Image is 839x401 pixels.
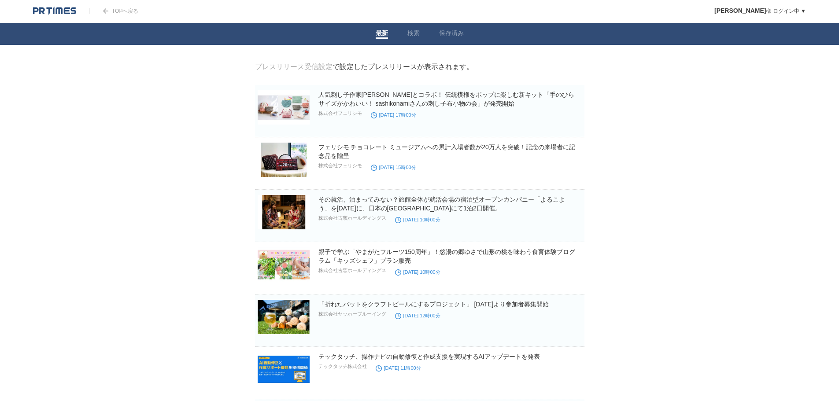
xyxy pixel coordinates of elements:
p: 株式会社フェリシモ [318,110,362,117]
time: [DATE] 12時00分 [395,313,440,318]
img: logo.png [33,7,76,15]
a: 人気刺し子作家[PERSON_NAME]とコラボ！ 伝統模様をポップに楽しむ新キット「手のひらサイズがかわいい！ sashikonamiさんの刺し子布小物の会」が発売開始 [318,91,574,107]
a: 「折れたバットをクラフトビールにするプロジェクト」 [DATE]より参加者募集開始 [318,301,549,308]
span: [PERSON_NAME] [714,7,766,14]
time: [DATE] 10時00分 [395,269,440,275]
a: 検索 [407,29,420,39]
a: 保存済み [439,29,464,39]
img: フェリシモ チョコレート ミュージアムへの累計入場者数が20万人を突破！記念の来場者に記念品を贈呈 [258,143,310,177]
p: テックタッチ株式会社 [318,363,367,370]
a: フェリシモ チョコレート ミュージアムへの累計入場者数が20万人を突破！記念の来場者に記念品を贈呈 [318,143,575,159]
a: [PERSON_NAME]様 ログイン中 ▼ [714,8,806,14]
time: [DATE] 15時00分 [371,165,416,170]
img: 人気刺し子作家sashikonamiさんとコラボ！ 伝統模様をポップに楽しむ新キット「手のひらサイズがかわいい！ sashikonamiさんの刺し子布小物の会」が発売開始 [258,90,310,125]
img: テックタッチ、操作ナビの自動修復と作成支援を実現するAIアップデートを発表 [258,352,310,386]
p: 株式会社古窯ホールディングス [318,215,386,221]
a: 最新 [376,29,388,39]
time: [DATE] 10時00分 [395,217,440,222]
img: 「折れたバットをクラフトビールにするプロジェクト」 8月8日（金）より参加者募集開始 [258,300,310,334]
div: で設定したプレスリリースが表示されます。 [255,63,473,72]
a: プレスリリース受信設定 [255,63,333,70]
p: 株式会社ヤッホーブルーイング [318,311,386,317]
a: TOPへ戻る [89,8,138,14]
a: その就活、泊まってみない？旅館全体が就活会場の宿泊型オープンカンパニー「よるこよう」を[DATE]に、日本の[GEOGRAPHIC_DATA]にて1泊2日開催。 [318,196,565,212]
img: arrow.png [103,8,108,14]
time: [DATE] 17時00分 [371,112,416,118]
time: [DATE] 11時00分 [376,365,421,371]
img: 親子で学ぶ「やまがたフルーツ150周年」！悠湯の郷ゆさで山形の桃を味わう食育体験プログラム「キッズシェフ」プラン販売 [258,247,310,282]
a: テックタッチ、操作ナビの自動修復と作成支援を実現するAIアップデートを発表 [318,353,540,360]
img: その就活、泊まってみない？旅館全体が就活会場の宿泊型オープンカンパニー「よるこよう」を2025年9月5日(金)に、日本の宿古窯にて1泊2日開催。 [258,195,310,229]
p: 株式会社フェリシモ [318,162,362,169]
p: 株式会社古窯ホールディングス [318,267,386,274]
a: 親子で学ぶ「やまがたフルーツ150周年」！悠湯の郷ゆさで山形の桃を味わう食育体験プログラム「キッズシェフ」プラン販売 [318,248,575,264]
